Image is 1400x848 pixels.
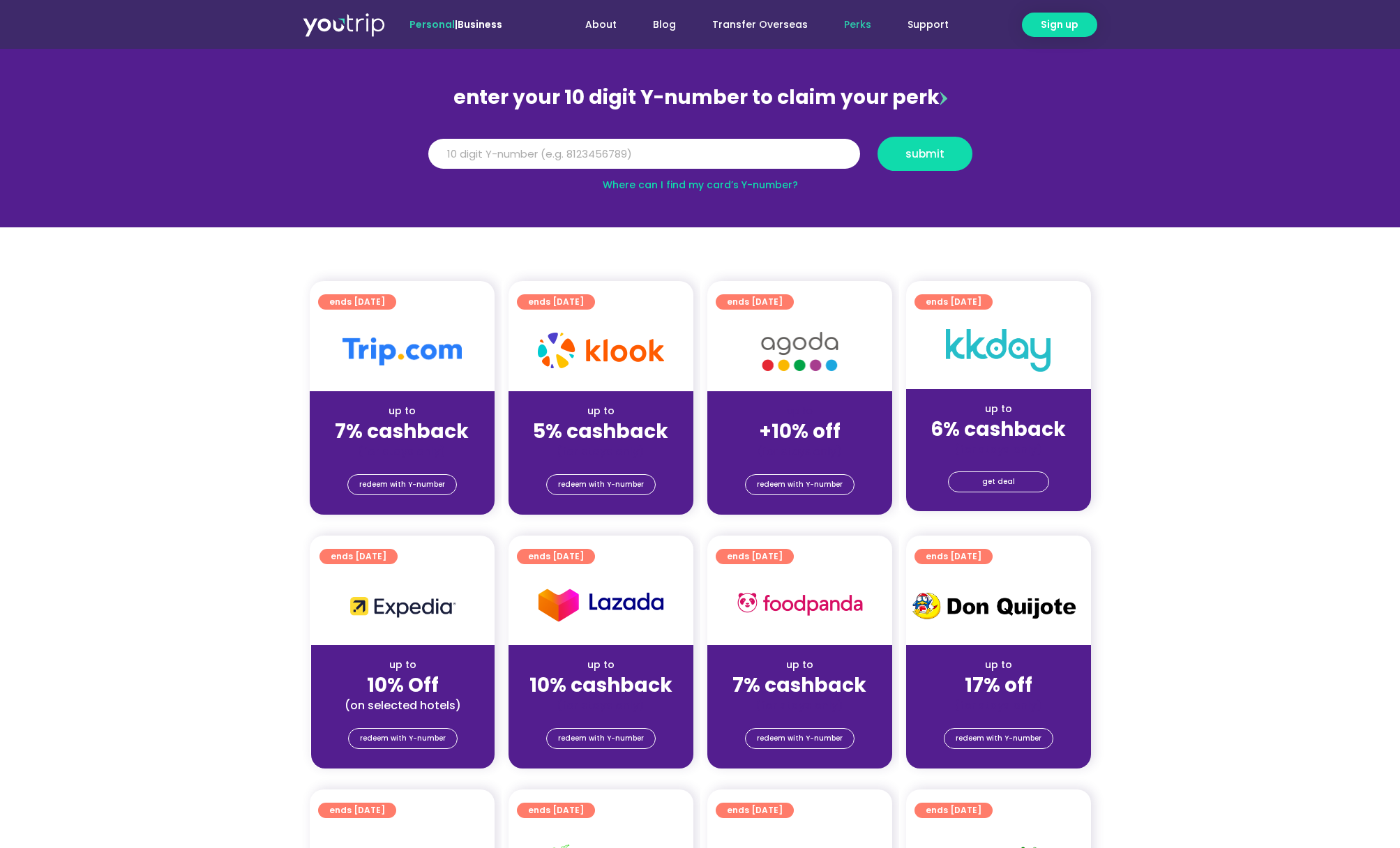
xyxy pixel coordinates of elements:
[878,137,972,171] button: submit
[759,418,841,445] strong: +10% off
[718,698,881,713] div: (for stays only)
[335,418,469,445] strong: 7% cashback
[732,672,866,699] strong: 7% cashback
[716,294,794,310] a: ends [DATE]
[635,12,694,38] a: Blog
[917,658,1080,672] div: up to
[914,294,993,310] a: ends [DATE]
[567,12,635,38] a: About
[917,402,1080,416] div: up to
[428,139,860,169] input: 10 digit Y-number (e.g. 8123456789)
[546,728,656,749] a: redeem with Y-number
[517,803,595,818] a: ends [DATE]
[889,12,967,38] a: Support
[329,803,385,818] span: ends [DATE]
[458,17,502,31] a: Business
[716,549,794,564] a: ends [DATE]
[409,17,455,31] span: Personal
[931,416,1066,443] strong: 6% cashback
[716,803,794,818] a: ends [DATE]
[528,803,584,818] span: ends [DATE]
[540,12,967,38] nav: Menu
[520,658,682,672] div: up to
[528,549,584,564] span: ends [DATE]
[520,404,682,418] div: up to
[428,137,972,181] form: Y Number
[982,472,1015,492] span: get deal
[409,17,502,31] span: |
[965,672,1032,699] strong: 17% off
[1041,17,1078,32] span: Sign up
[926,294,981,310] span: ends [DATE]
[321,444,483,459] div: (for stays only)
[694,12,826,38] a: Transfer Overseas
[322,698,483,713] div: (on selected hotels)
[558,729,644,748] span: redeem with Y-number
[956,729,1041,748] span: redeem with Y-number
[331,549,386,564] span: ends [DATE]
[517,549,595,564] a: ends [DATE]
[359,475,445,494] span: redeem with Y-number
[318,294,396,310] a: ends [DATE]
[517,294,595,310] a: ends [DATE]
[727,549,783,564] span: ends [DATE]
[757,729,843,748] span: redeem with Y-number
[319,549,398,564] a: ends [DATE]
[520,444,682,459] div: (for stays only)
[917,442,1080,457] div: (for stays only)
[926,803,981,818] span: ends [DATE]
[944,728,1053,749] a: redeem with Y-number
[826,12,889,38] a: Perks
[603,178,798,192] a: Where can I find my card’s Y-number?
[718,444,881,459] div: (for stays only)
[520,698,682,713] div: (for stays only)
[533,418,668,445] strong: 5% cashback
[745,728,855,749] a: redeem with Y-number
[787,404,813,418] span: up to
[360,729,446,748] span: redeem with Y-number
[914,803,993,818] a: ends [DATE]
[926,549,981,564] span: ends [DATE]
[347,474,457,495] a: redeem with Y-number
[1022,13,1097,37] a: Sign up
[367,672,439,699] strong: 10% Off
[727,803,783,818] span: ends [DATE]
[529,672,672,699] strong: 10% cashback
[905,149,944,159] span: submit
[558,475,644,494] span: redeem with Y-number
[757,475,843,494] span: redeem with Y-number
[321,404,483,418] div: up to
[917,698,1080,713] div: (for stays only)
[718,658,881,672] div: up to
[318,803,396,818] a: ends [DATE]
[727,294,783,310] span: ends [DATE]
[322,658,483,672] div: up to
[528,294,584,310] span: ends [DATE]
[914,549,993,564] a: ends [DATE]
[329,294,385,310] span: ends [DATE]
[546,474,656,495] a: redeem with Y-number
[948,471,1049,492] a: get deal
[745,474,855,495] a: redeem with Y-number
[348,728,458,749] a: redeem with Y-number
[421,79,979,116] div: enter your 10 digit Y-number to claim your perk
